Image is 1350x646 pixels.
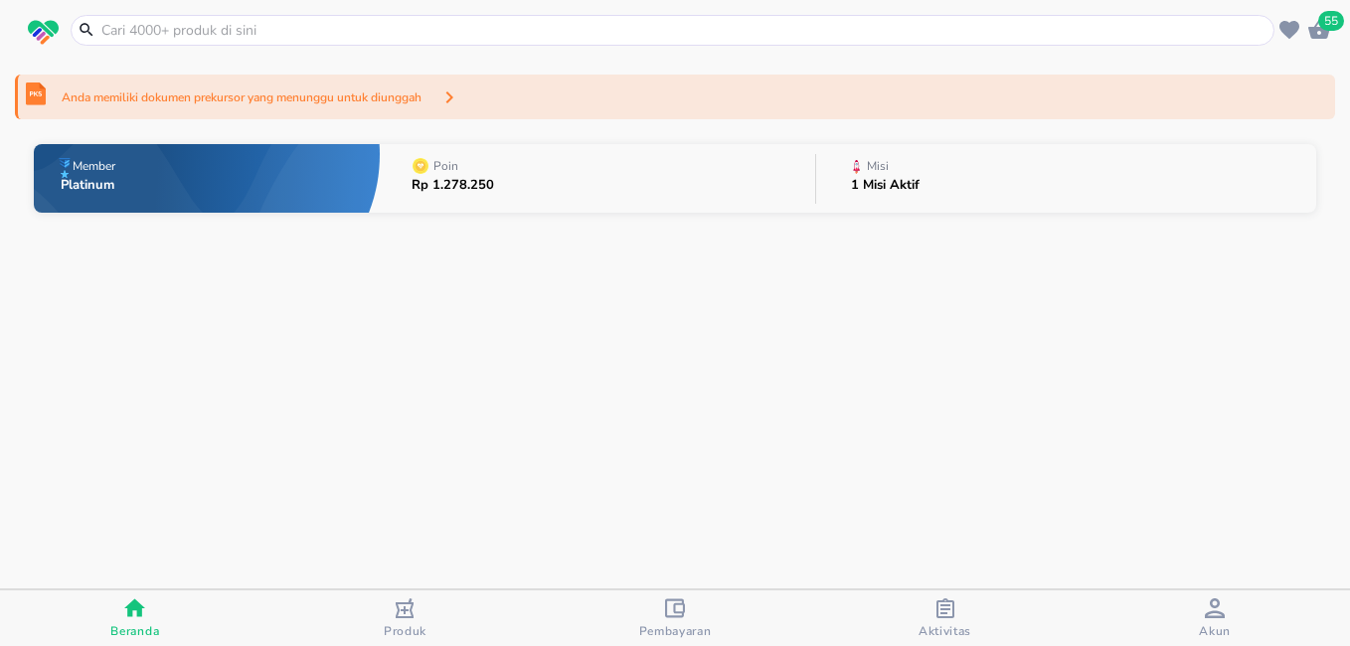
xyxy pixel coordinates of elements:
p: Rp 1.278.250 [412,179,494,192]
button: Pembayaran [540,590,810,646]
p: Member [73,160,115,172]
button: PoinRp 1.278.250 [380,139,815,218]
button: Misi1 Misi Aktif [816,139,1316,218]
p: 1 Misi Aktif [851,179,920,192]
p: Platinum [61,179,119,192]
span: Akun [1199,623,1231,639]
p: Misi [867,160,889,172]
input: Cari 4000+ produk di sini [99,20,1269,41]
button: Aktivitas [810,590,1081,646]
p: Poin [433,160,458,172]
p: Anda memiliki dokumen prekursor yang menunggu untuk diunggah [62,88,422,106]
button: MemberPlatinum [34,139,380,218]
img: prekursor-icon.04a7e01b.svg [26,82,46,105]
img: logo_swiperx_s.bd005f3b.svg [28,20,59,46]
button: 55 [1304,15,1334,45]
button: Produk [270,590,541,646]
span: 55 [1318,11,1344,31]
button: Akun [1080,590,1350,646]
span: Beranda [110,623,159,639]
span: Produk [384,623,426,639]
span: Pembayaran [639,623,712,639]
span: Aktivitas [919,623,971,639]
